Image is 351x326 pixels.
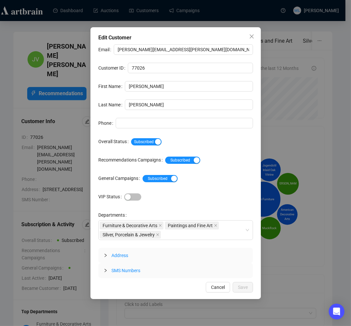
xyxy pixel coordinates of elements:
input: Email [114,44,253,55]
span: Paintings and Fine Art [165,222,219,229]
label: Customer ID [98,63,128,73]
label: First Name [98,81,125,92]
span: Address [111,253,128,258]
span: collapsed [104,253,107,257]
span: Paintings and Fine Art [168,222,213,229]
label: Recommendations Campaigns [98,155,165,165]
button: VIP Status [124,193,141,200]
label: Overall Status [98,136,131,147]
div: Edit Customer [98,34,253,42]
label: Phone [98,118,116,128]
label: Departments [98,210,129,220]
span: Silver, Porcelain & Jewelry [100,231,161,239]
input: Customer ID [128,63,253,73]
button: Recommendations Campaigns [165,156,200,163]
span: Furniture & Decorative Arts [103,222,157,229]
button: General Campaigns [143,175,178,182]
span: Cancel [211,284,225,291]
button: Save [233,282,253,293]
span: collapsed [104,269,107,272]
label: VIP Status [98,191,124,202]
button: Close [246,31,257,42]
input: First Name [125,81,253,92]
div: Address [98,248,253,263]
span: SMS Numbers [111,268,140,273]
div: SMS Numbers [98,263,253,278]
button: Overall Status [131,138,162,145]
span: close [156,233,159,236]
span: close [249,34,254,39]
button: Cancel [206,282,230,293]
label: General Campaigns [98,173,143,184]
span: close [159,224,162,227]
div: Open Intercom Messenger [329,304,344,319]
input: Last Name [125,99,253,110]
input: Phone [116,118,253,128]
label: Last Name [98,99,125,110]
span: Furniture & Decorative Arts [100,222,164,229]
span: Silver, Porcelain & Jewelry [103,231,155,238]
label: Email [98,44,114,55]
span: close [214,224,217,227]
